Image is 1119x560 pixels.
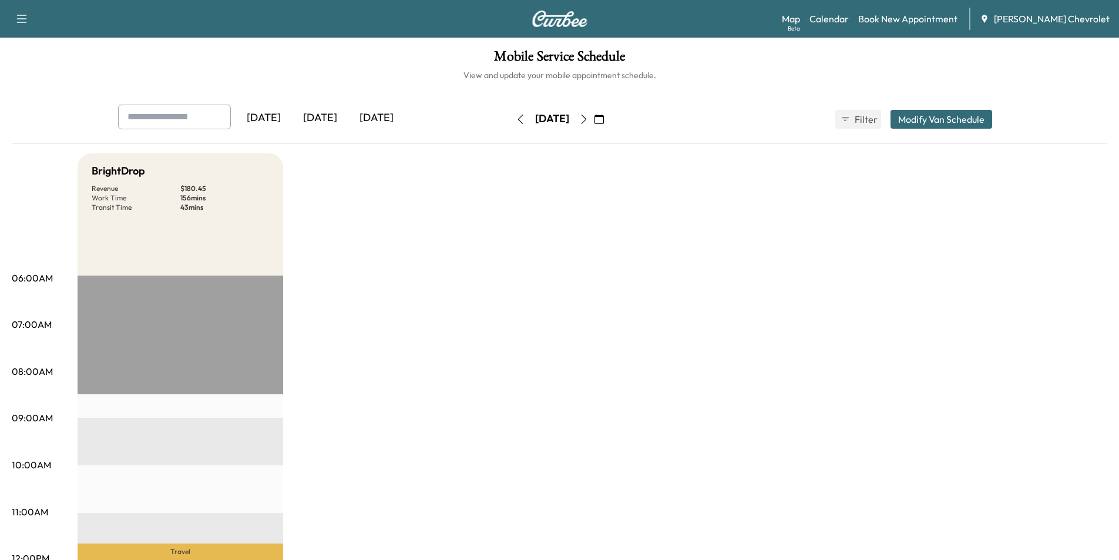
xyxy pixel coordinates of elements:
[782,12,800,26] a: MapBeta
[532,11,588,27] img: Curbee Logo
[180,203,269,212] p: 43 mins
[78,544,283,560] p: Travel
[858,12,957,26] a: Book New Appointment
[292,105,348,132] div: [DATE]
[12,411,53,425] p: 09:00AM
[12,458,51,472] p: 10:00AM
[788,24,800,33] div: Beta
[180,184,269,193] p: $ 180.45
[236,105,292,132] div: [DATE]
[92,203,180,212] p: Transit Time
[12,317,52,331] p: 07:00AM
[92,184,180,193] p: Revenue
[12,271,53,285] p: 06:00AM
[12,49,1107,69] h1: Mobile Service Schedule
[809,12,849,26] a: Calendar
[994,12,1110,26] span: [PERSON_NAME] Chevrolet
[891,110,992,129] button: Modify Van Schedule
[535,112,569,126] div: [DATE]
[12,505,48,519] p: 11:00AM
[348,105,405,132] div: [DATE]
[180,193,269,203] p: 156 mins
[855,112,876,126] span: Filter
[835,110,881,129] button: Filter
[12,69,1107,81] h6: View and update your mobile appointment schedule.
[92,163,145,179] h5: BrightDrop
[12,364,53,378] p: 08:00AM
[92,193,180,203] p: Work Time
